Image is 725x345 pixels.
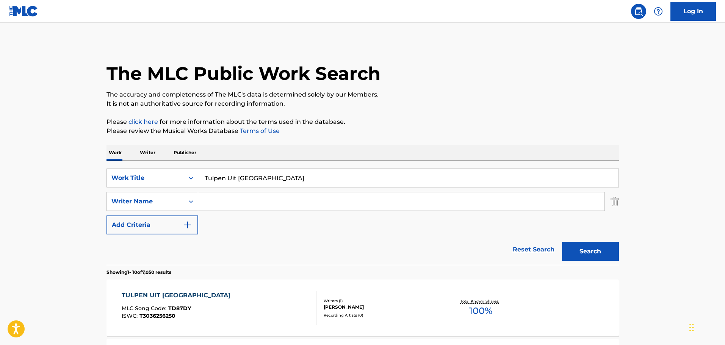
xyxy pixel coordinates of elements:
[324,298,438,304] div: Writers ( 1 )
[106,215,198,234] button: Add Criteria
[171,145,199,161] p: Publisher
[562,242,619,261] button: Search
[122,291,234,300] div: TULPEN UIT [GEOGRAPHIC_DATA]
[687,309,725,345] iframe: Chat Widget
[106,279,619,336] a: TULPEN UIT [GEOGRAPHIC_DATA]MLC Song Code:TD87DYISWC:T3036256250Writers (1)[PERSON_NAME]Recording...
[634,7,643,16] img: search
[106,169,619,265] form: Search Form
[139,312,175,319] span: T3036256250
[128,118,158,125] a: click here
[651,4,666,19] div: Help
[9,6,38,17] img: MLC Logo
[168,305,191,312] span: TD87DY
[460,298,501,304] p: Total Known Shares:
[106,117,619,126] p: Please for more information about the terms used in the database.
[670,2,716,21] a: Log In
[324,304,438,311] div: [PERSON_NAME]
[106,90,619,99] p: The accuracy and completeness of The MLC's data is determined solely by our Members.
[654,7,663,16] img: help
[324,312,438,318] div: Recording Artists ( 0 )
[122,305,168,312] span: MLC Song Code :
[238,127,280,134] a: Terms of Use
[106,269,171,276] p: Showing 1 - 10 of 7,050 results
[106,126,619,136] p: Please review the Musical Works Database
[122,312,139,319] span: ISWC :
[183,220,192,229] img: 9d2ae6d4665cec9f34b9.svg
[106,62,381,85] h1: The MLC Public Work Search
[509,241,558,258] a: Reset Search
[689,316,694,339] div: Drag
[111,173,180,183] div: Work Title
[106,145,124,161] p: Work
[631,4,646,19] a: Public Search
[611,192,619,211] img: Delete Criterion
[106,99,619,108] p: It is not an authoritative source for recording information.
[111,197,180,206] div: Writer Name
[469,304,492,318] span: 100 %
[138,145,158,161] p: Writer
